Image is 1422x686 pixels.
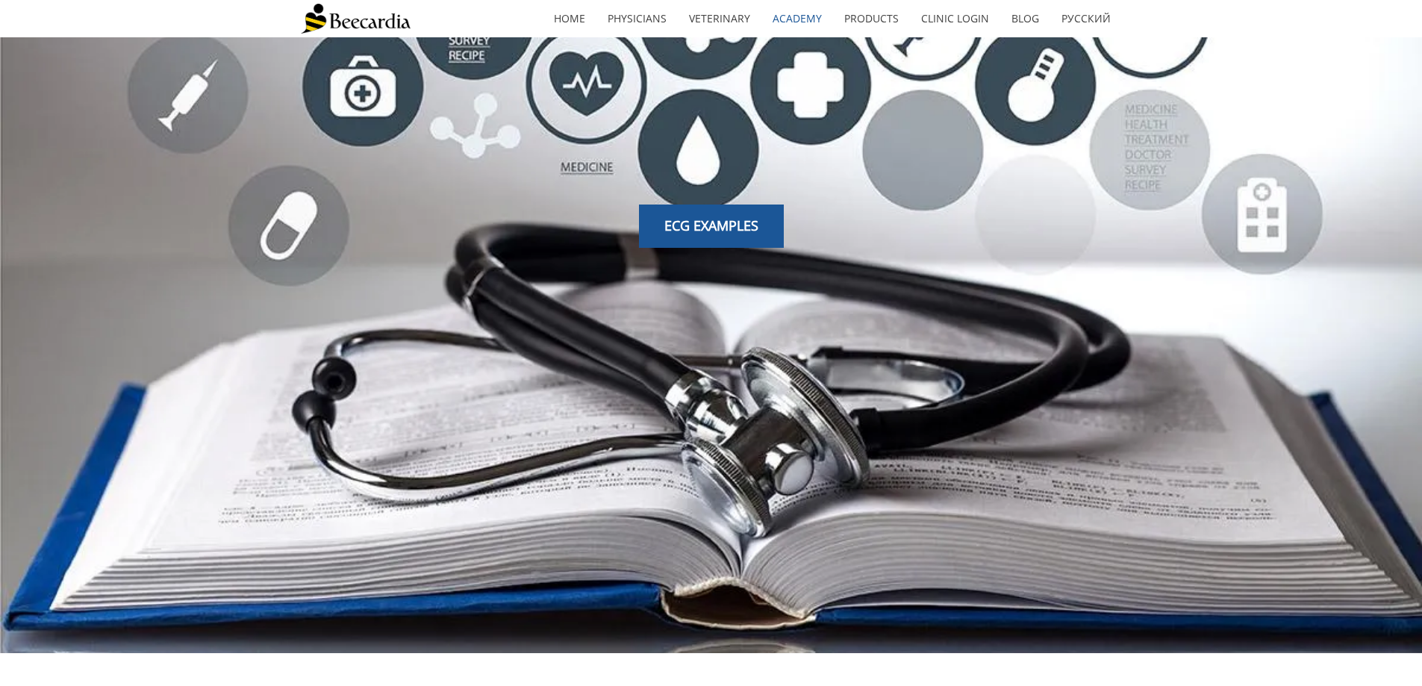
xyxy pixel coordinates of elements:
[833,1,910,36] a: Products
[639,205,784,248] a: ECG EXAMPLES
[910,1,1000,36] a: Clinic Login
[1050,1,1122,36] a: Русский
[543,1,596,36] a: home
[301,4,411,34] img: Beecardia
[761,1,833,36] a: Academy
[664,216,758,234] span: ECG EXAMPLES
[596,1,678,36] a: Physicians
[1000,1,1050,36] a: Blog
[678,1,761,36] a: Veterinary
